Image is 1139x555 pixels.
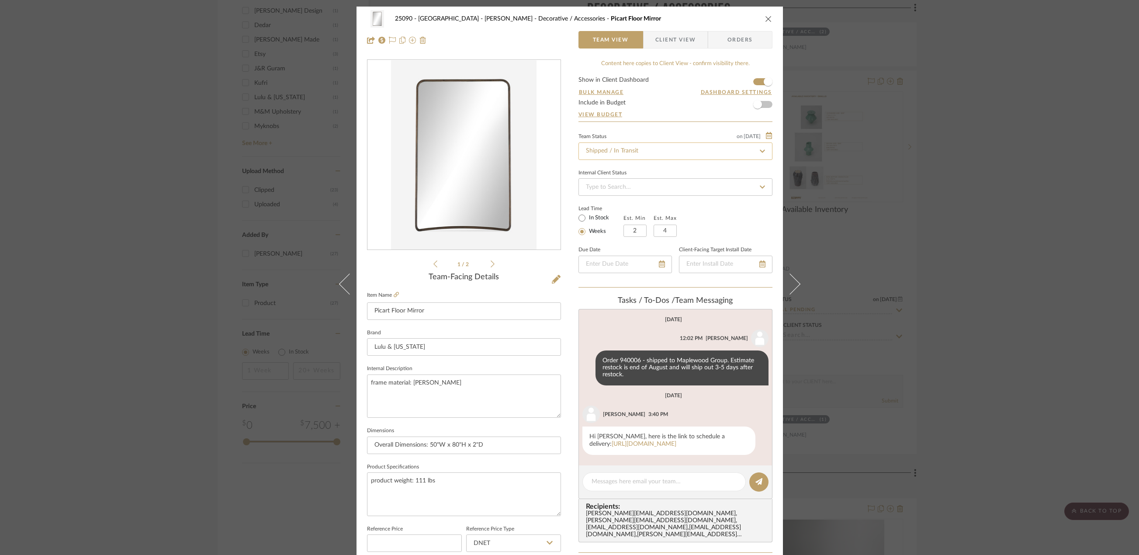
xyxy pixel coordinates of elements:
div: [DATE] [665,316,682,323]
input: Type to Search… [578,142,772,160]
span: / [462,262,466,267]
label: Reference Price Type [466,527,514,531]
div: team Messaging [578,296,772,306]
a: [URL][DOMAIN_NAME] [612,441,676,447]
span: on [737,134,743,139]
label: Product Specifications [367,465,419,469]
div: 0 [367,60,561,250]
span: Tasks / To-Dos / [618,297,675,305]
div: [PERSON_NAME] [603,410,645,418]
div: Order 940006 - shipped to Maplewood Group. Estimate restock is end of August and will ship out 3-... [595,350,769,385]
mat-radio-group: Select item type [578,212,623,237]
div: [DATE] [665,392,682,399]
label: Brand [367,331,381,335]
label: Weeks [587,228,606,236]
div: [PERSON_NAME][EMAIL_ADDRESS][DOMAIN_NAME] , [PERSON_NAME][EMAIL_ADDRESS][DOMAIN_NAME] , [EMAIL_AD... [586,510,769,538]
label: Dimensions [367,429,394,433]
span: Picart Floor Mirror [611,16,661,22]
img: Remove from project [419,37,426,44]
img: user_avatar.png [582,406,600,423]
label: Internal Description [367,367,412,371]
span: [DATE] [743,133,762,139]
span: Client View [655,31,696,49]
input: Enter Install Date [679,256,772,273]
img: user_avatar.png [751,330,769,347]
img: b7c77469-355d-484c-9e53-dee9d837dd2c_48x40.jpg [367,10,388,28]
span: Team View [593,31,629,49]
img: b7c77469-355d-484c-9e53-dee9d837dd2c_436x436.jpg [391,60,537,250]
label: Reference Price [367,527,403,531]
div: 12:02 PM [680,334,703,342]
div: Content here copies to Client View - confirm visibility there. [578,59,772,68]
button: Dashboard Settings [700,88,772,96]
input: Type to Search… [578,178,772,196]
label: Item Name [367,291,399,299]
span: Decorative / Accessories [538,16,611,22]
label: Client-Facing Target Install Date [679,248,751,252]
div: [PERSON_NAME] [706,334,748,342]
label: Est. Max [654,215,677,221]
div: Internal Client Status [578,171,627,175]
div: 3:40 PM [648,410,668,418]
input: Enter Brand [367,338,561,356]
input: Enter Item Name [367,302,561,320]
span: 2 [466,262,470,267]
div: Team Status [578,135,606,139]
label: Est. Min [623,215,646,221]
label: Lead Time [578,205,623,212]
div: Team-Facing Details [367,273,561,282]
span: Orders [718,31,762,49]
button: Bulk Manage [578,88,624,96]
input: Enter Due Date [578,256,672,273]
button: close [765,15,772,23]
div: Hi [PERSON_NAME], here is the link to schedule a delivery: [582,427,755,455]
label: In Stock [587,214,609,222]
span: 1 [457,262,462,267]
a: View Budget [578,111,772,118]
span: 25090 - [GEOGRAPHIC_DATA] - [PERSON_NAME] [395,16,538,22]
span: Recipients: [586,503,769,510]
label: Due Date [578,248,600,252]
input: Enter the dimensions of this item [367,437,561,454]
